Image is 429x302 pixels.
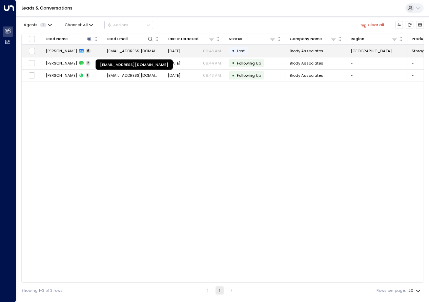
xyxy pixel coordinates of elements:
[395,21,403,29] button: Customize
[216,286,224,295] button: page 1
[86,49,91,53] span: 6
[46,48,77,54] span: Kristy Tong
[232,46,235,55] div: •
[107,22,128,27] div: Actions
[63,21,96,29] button: Channel:All
[203,73,221,78] p: 09:43 AM
[237,73,261,78] span: Following Up
[168,48,180,54] span: Jul 26, 2025
[46,36,93,42] div: Lead Name
[351,36,364,42] div: Region
[168,36,214,42] div: Last Interacted
[290,36,336,42] div: Company Name
[203,60,221,66] p: 09:44 AM
[21,288,63,294] div: Showing 1-3 of 3 rows
[107,48,160,54] span: kristytong@brody-associates.com
[412,48,427,54] span: Storage
[290,36,322,42] div: Company Name
[229,36,242,42] div: Status
[168,60,180,66] span: Jul 21, 2025
[24,23,38,27] span: Agents
[107,73,160,78] span: kristytong@brody-associates.com
[168,73,180,78] span: Jul 13, 2025
[229,36,275,42] div: Status
[46,73,77,78] span: Kristy Tong
[104,21,153,29] div: Button group with a nested menu
[232,71,235,80] div: •
[168,36,199,42] div: Last Interacted
[290,73,323,78] span: Brody Associates
[358,21,386,29] button: Clear all
[351,48,392,54] span: London
[232,58,235,68] div: •
[203,48,221,54] p: 09:43 AM
[40,23,46,27] span: 1
[63,21,96,29] span: Channel:
[237,60,261,66] span: Following Up
[83,23,88,27] span: All
[406,21,413,29] span: Refresh
[46,60,77,66] span: Kristy Tong
[46,36,68,42] div: Lead Name
[86,61,90,66] span: 2
[104,21,153,29] button: Actions
[28,36,35,42] span: Toggle select all
[107,36,154,42] div: Lead Email
[412,36,428,42] div: Product
[237,48,245,54] span: Lost
[28,48,35,54] span: Toggle select row
[351,36,397,42] div: Region
[107,36,128,42] div: Lead Email
[96,59,173,70] div: [EMAIL_ADDRESS][DOMAIN_NAME]
[86,73,89,78] span: 1
[28,72,35,79] span: Toggle select row
[347,70,408,82] td: -
[408,286,422,295] div: 20
[203,286,236,295] nav: pagination navigation
[416,21,424,29] button: Archived Leads
[347,57,408,69] td: -
[28,60,35,67] span: Toggle select row
[21,21,54,29] button: Agents1
[22,5,73,11] a: Leads & Conversations
[376,288,406,294] label: Rows per page:
[290,48,323,54] span: Brody Associates
[290,60,323,66] span: Brody Associates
